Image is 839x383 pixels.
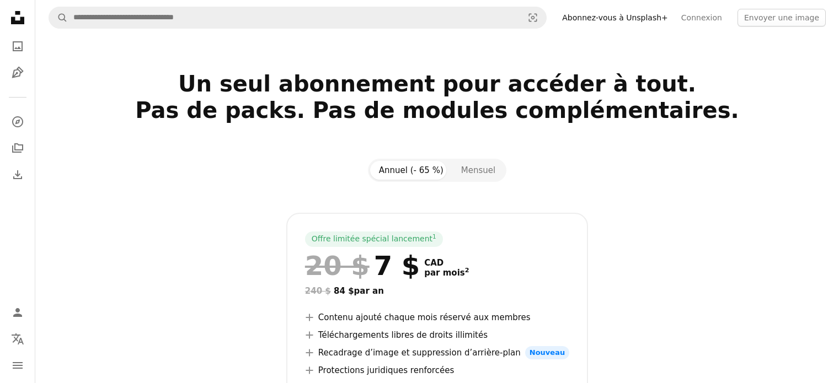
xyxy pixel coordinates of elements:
[305,328,569,342] li: Téléchargements libres de droits illimités
[424,268,469,278] span: par mois
[7,7,29,31] a: Accueil — Unsplash
[430,234,439,245] a: 1
[7,137,29,159] a: Collections
[80,71,795,150] h2: Un seul abonnement pour accéder à tout. Pas de packs. Pas de modules complémentaires.
[7,111,29,133] a: Explorer
[738,9,826,26] button: Envoyer une image
[7,301,29,323] a: Connexion / S’inscrire
[520,7,546,28] button: Recherche de visuels
[7,62,29,84] a: Illustrations
[305,364,569,377] li: Protections juridiques renforcées
[432,233,436,240] sup: 1
[7,164,29,186] a: Historique de téléchargement
[305,251,420,280] div: 7 $
[675,9,729,26] a: Connexion
[525,346,569,359] span: Nouveau
[7,354,29,376] button: Menu
[305,231,443,247] div: Offre limitée spécial lancement
[305,311,569,324] li: Contenu ajouté chaque mois réservé aux membres
[452,161,504,180] button: Mensuel
[370,161,452,180] button: Annuel (- 65 %)
[555,9,675,26] a: Abonnez-vous à Unsplash+
[305,251,370,280] span: 20 $
[305,284,569,298] div: 84 $ par an
[7,35,29,57] a: Photos
[465,267,469,274] sup: 2
[49,7,68,28] button: Rechercher sur Unsplash
[49,7,547,29] form: Rechercher des visuels sur tout le site
[424,258,469,268] span: CAD
[463,268,472,278] a: 2
[7,328,29,350] button: Langue
[305,286,331,296] span: 240 $
[305,346,569,359] li: Recadrage d’image et suppression d’arrière-plan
